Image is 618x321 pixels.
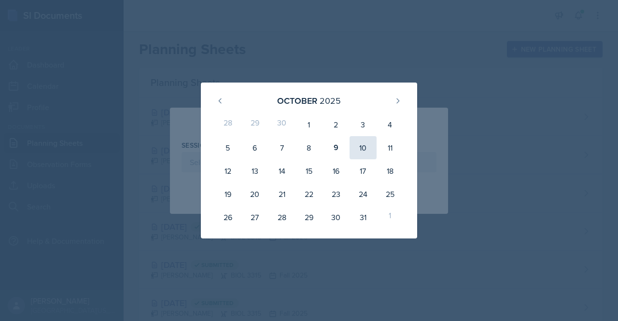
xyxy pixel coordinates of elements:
div: 28 [268,206,295,229]
div: 31 [350,206,377,229]
div: 30 [323,206,350,229]
div: October [277,94,317,107]
div: 27 [241,206,268,229]
div: 26 [214,206,241,229]
div: 9 [323,136,350,159]
div: 12 [214,159,241,182]
div: 5 [214,136,241,159]
div: 29 [241,113,268,136]
div: 15 [295,159,323,182]
div: 19 [214,182,241,206]
div: 29 [295,206,323,229]
div: 23 [323,182,350,206]
div: 16 [323,159,350,182]
div: 7 [268,136,295,159]
div: 24 [350,182,377,206]
div: 6 [241,136,268,159]
div: 2025 [320,94,341,107]
div: 10 [350,136,377,159]
div: 30 [268,113,295,136]
div: 20 [241,182,268,206]
div: 13 [241,159,268,182]
div: 21 [268,182,295,206]
div: 3 [350,113,377,136]
div: 8 [295,136,323,159]
div: 22 [295,182,323,206]
div: 25 [377,182,404,206]
div: 14 [268,159,295,182]
div: 1 [377,206,404,229]
div: 28 [214,113,241,136]
div: 18 [377,159,404,182]
div: 4 [377,113,404,136]
div: 2 [323,113,350,136]
div: 1 [295,113,323,136]
div: 17 [350,159,377,182]
div: 11 [377,136,404,159]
